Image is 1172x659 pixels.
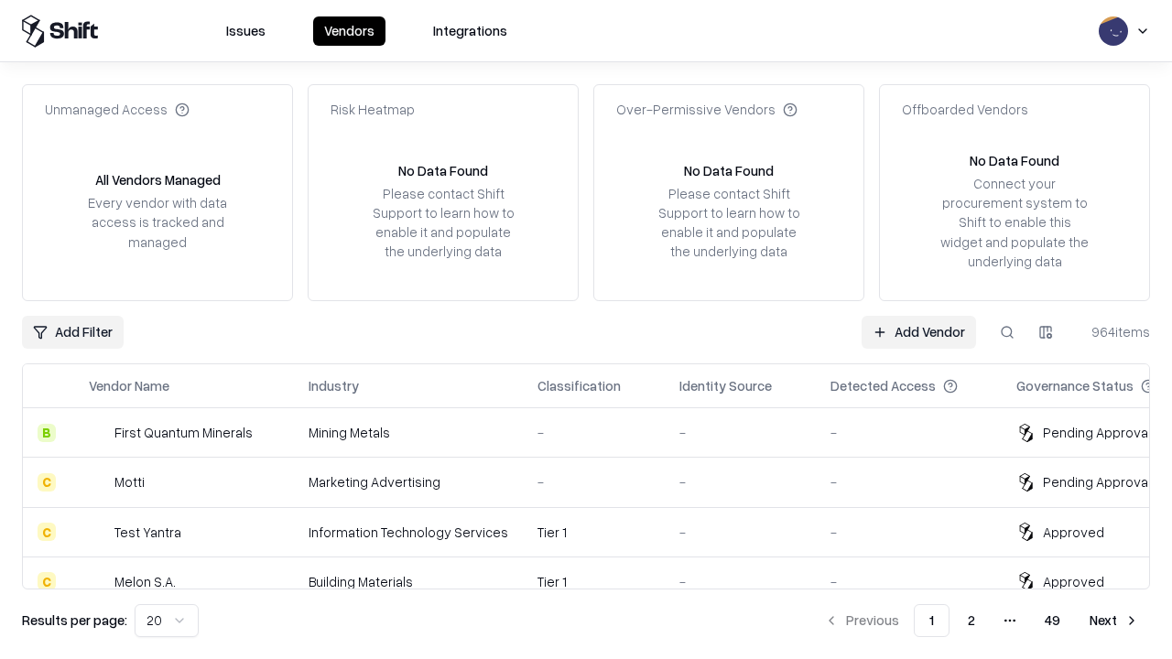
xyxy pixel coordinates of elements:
[22,316,124,349] button: Add Filter
[537,423,650,442] div: -
[89,523,107,541] img: Test Yantra
[1079,604,1150,637] button: Next
[38,424,56,442] div: B
[309,423,508,442] div: Mining Metals
[1043,472,1151,492] div: Pending Approval
[309,472,508,492] div: Marketing Advertising
[914,604,950,637] button: 1
[45,100,190,119] div: Unmanaged Access
[215,16,277,46] button: Issues
[537,376,621,395] div: Classification
[309,376,359,395] div: Industry
[309,523,508,542] div: Information Technology Services
[114,523,181,542] div: Test Yantra
[1077,322,1150,341] div: 964 items
[89,424,107,442] img: First Quantum Minerals
[813,604,1150,637] nav: pagination
[679,523,801,542] div: -
[114,572,176,591] div: Melon S.A.
[1043,572,1104,591] div: Approved
[1043,523,1104,542] div: Approved
[422,16,518,46] button: Integrations
[38,572,56,590] div: C
[114,472,145,492] div: Motti
[89,473,107,492] img: Motti
[939,174,1091,271] div: Connect your procurement system to Shift to enable this widget and populate the underlying data
[862,316,976,349] a: Add Vendor
[367,184,519,262] div: Please contact Shift Support to learn how to enable it and populate the underlying data
[679,572,801,591] div: -
[313,16,385,46] button: Vendors
[309,572,508,591] div: Building Materials
[89,376,169,395] div: Vendor Name
[1030,604,1075,637] button: 49
[830,572,987,591] div: -
[331,100,415,119] div: Risk Heatmap
[970,151,1059,170] div: No Data Found
[830,376,936,395] div: Detected Access
[89,572,107,590] img: Melon S.A.
[38,523,56,541] div: C
[398,161,488,180] div: No Data Found
[537,523,650,542] div: Tier 1
[830,423,987,442] div: -
[679,423,801,442] div: -
[830,472,987,492] div: -
[1043,423,1151,442] div: Pending Approval
[38,473,56,492] div: C
[81,193,233,251] div: Every vendor with data access is tracked and managed
[902,100,1028,119] div: Offboarded Vendors
[114,423,253,442] div: First Quantum Minerals
[679,472,801,492] div: -
[616,100,798,119] div: Over-Permissive Vendors
[679,376,772,395] div: Identity Source
[830,523,987,542] div: -
[22,610,127,630] p: Results per page:
[684,161,774,180] div: No Data Found
[953,604,990,637] button: 2
[537,472,650,492] div: -
[537,572,650,591] div: Tier 1
[653,184,805,262] div: Please contact Shift Support to learn how to enable it and populate the underlying data
[95,170,221,189] div: All Vendors Managed
[1016,376,1134,395] div: Governance Status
